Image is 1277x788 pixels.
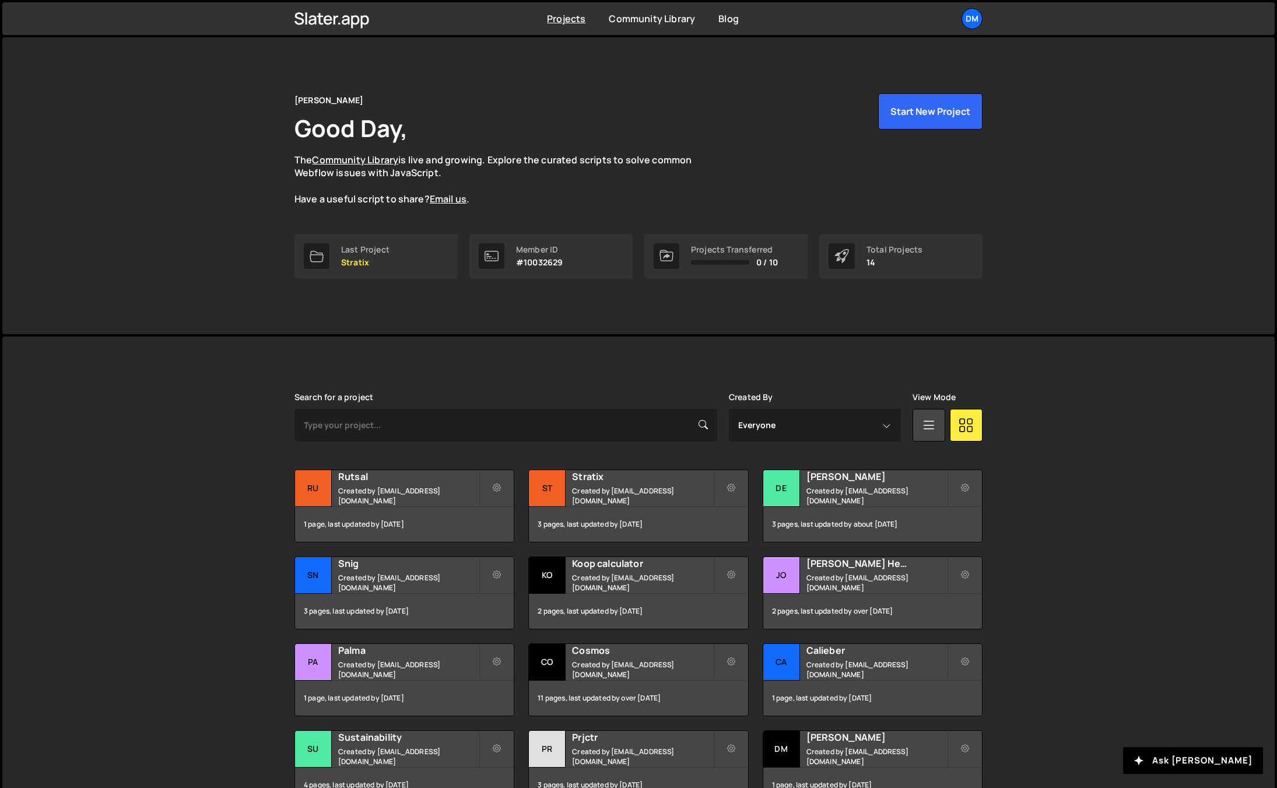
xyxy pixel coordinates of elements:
[341,245,390,254] div: Last Project
[572,731,713,744] h2: Prjctr
[529,557,566,594] div: Ko
[312,153,398,166] a: Community Library
[294,153,714,206] p: The is live and growing. Explore the curated scripts to solve common Webflow issues with JavaScri...
[338,660,479,680] small: Created by [EMAIL_ADDRESS][DOMAIN_NAME]
[866,245,922,254] div: Total Projects
[294,112,408,144] h1: Good Day,
[806,644,947,657] h2: Calieber
[547,12,585,25] a: Projects
[295,681,514,716] div: 1 page, last updated by [DATE]
[806,470,947,483] h2: [PERSON_NAME]
[338,486,479,506] small: Created by [EMAIL_ADDRESS][DOMAIN_NAME]
[763,470,800,507] div: De
[516,245,563,254] div: Member ID
[806,731,947,744] h2: [PERSON_NAME]
[516,258,563,267] p: #10032629
[294,556,514,629] a: Sn Snig Created by [EMAIL_ADDRESS][DOMAIN_NAME] 3 pages, last updated by [DATE]
[338,731,479,744] h2: Sustainability
[806,557,947,570] h2: [PERSON_NAME] Health
[572,486,713,506] small: Created by [EMAIL_ADDRESS][DOMAIN_NAME]
[763,470,983,542] a: De [PERSON_NAME] Created by [EMAIL_ADDRESS][DOMAIN_NAME] 3 pages, last updated by about [DATE]
[763,643,983,716] a: Ca Calieber Created by [EMAIL_ADDRESS][DOMAIN_NAME] 1 page, last updated by [DATE]
[763,594,982,629] div: 2 pages, last updated by over [DATE]
[572,557,713,570] h2: Koop calculator
[529,507,748,542] div: 3 pages, last updated by [DATE]
[763,557,800,594] div: Jo
[529,644,566,681] div: Co
[528,556,748,629] a: Ko Koop calculator Created by [EMAIL_ADDRESS][DOMAIN_NAME] 2 pages, last updated by [DATE]
[878,93,983,129] button: Start New Project
[338,747,479,766] small: Created by [EMAIL_ADDRESS][DOMAIN_NAME]
[430,192,466,205] a: Email us
[341,258,390,267] p: Stratix
[691,245,778,254] div: Projects Transferred
[806,573,947,593] small: Created by [EMAIL_ADDRESS][DOMAIN_NAME]
[763,644,800,681] div: Ca
[763,681,982,716] div: 1 page, last updated by [DATE]
[294,643,514,716] a: Pa Palma Created by [EMAIL_ADDRESS][DOMAIN_NAME] 1 page, last updated by [DATE]
[529,470,566,507] div: St
[913,393,956,402] label: View Mode
[718,12,739,25] a: Blog
[294,234,458,278] a: Last Project Stratix
[294,470,514,542] a: Ru Rutsal Created by [EMAIL_ADDRESS][DOMAIN_NAME] 1 page, last updated by [DATE]
[528,643,748,716] a: Co Cosmos Created by [EMAIL_ADDRESS][DOMAIN_NAME] 11 pages, last updated by over [DATE]
[763,507,982,542] div: 3 pages, last updated by about [DATE]
[572,573,713,593] small: Created by [EMAIL_ADDRESS][DOMAIN_NAME]
[572,747,713,766] small: Created by [EMAIL_ADDRESS][DOMAIN_NAME]
[866,258,922,267] p: 14
[295,507,514,542] div: 1 page, last updated by [DATE]
[294,409,717,442] input: Type your project...
[962,8,983,29] a: Dm
[294,93,363,107] div: [PERSON_NAME]
[338,470,479,483] h2: Rutsal
[528,470,748,542] a: St Stratix Created by [EMAIL_ADDRESS][DOMAIN_NAME] 3 pages, last updated by [DATE]
[338,644,479,657] h2: Palma
[294,393,373,402] label: Search for a project
[763,731,800,768] div: Dm
[729,393,773,402] label: Created By
[295,594,514,629] div: 3 pages, last updated by [DATE]
[338,557,479,570] h2: Snig
[572,470,713,483] h2: Stratix
[806,747,947,766] small: Created by [EMAIL_ADDRESS][DOMAIN_NAME]
[295,557,332,594] div: Sn
[295,644,332,681] div: Pa
[295,731,332,768] div: Su
[806,486,947,506] small: Created by [EMAIL_ADDRESS][DOMAIN_NAME]
[572,660,713,680] small: Created by [EMAIL_ADDRESS][DOMAIN_NAME]
[529,731,566,768] div: Pr
[338,573,479,593] small: Created by [EMAIL_ADDRESS][DOMAIN_NAME]
[609,12,695,25] a: Community Library
[1123,747,1263,774] button: Ask [PERSON_NAME]
[295,470,332,507] div: Ru
[806,660,947,680] small: Created by [EMAIL_ADDRESS][DOMAIN_NAME]
[763,556,983,629] a: Jo [PERSON_NAME] Health Created by [EMAIL_ADDRESS][DOMAIN_NAME] 2 pages, last updated by over [DATE]
[756,258,778,267] span: 0 / 10
[572,644,713,657] h2: Cosmos
[529,594,748,629] div: 2 pages, last updated by [DATE]
[529,681,748,716] div: 11 pages, last updated by over [DATE]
